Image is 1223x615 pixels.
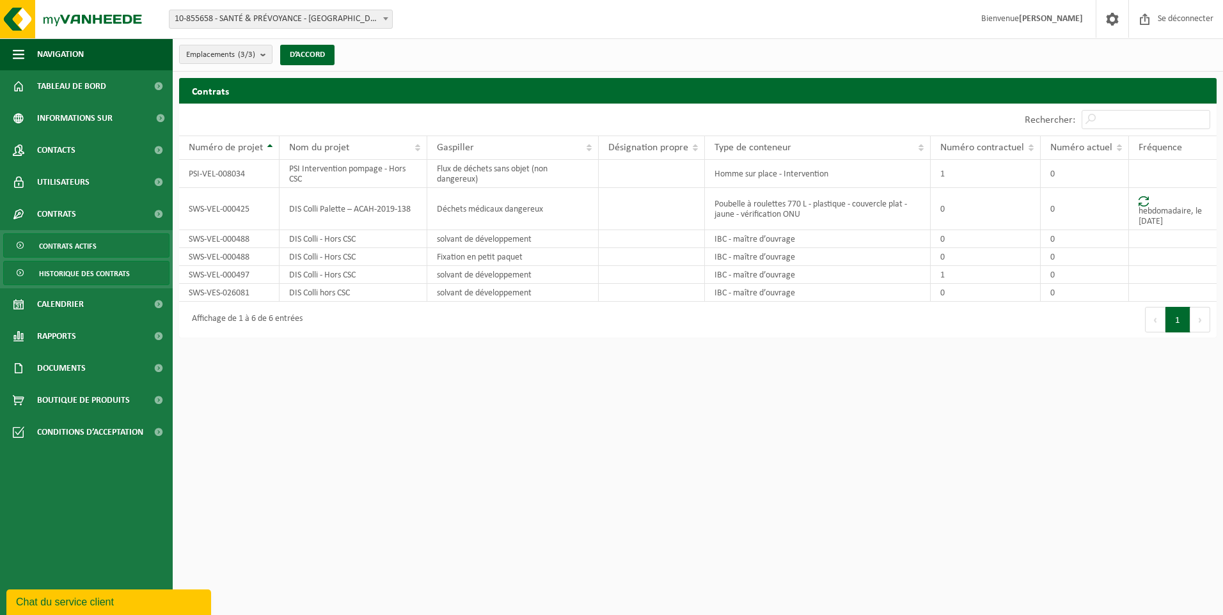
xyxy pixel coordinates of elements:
span: Rapports [37,320,76,352]
iframe: chat widget [6,587,214,615]
span: 10-855658 - SANTÉ & PRÉVOYANCE - CLINIQUE SAINT-LUC - BOUGE [169,10,393,29]
count: (3/3) [238,51,255,59]
td: Déchets médicaux dangereux [427,188,599,230]
span: Informations sur l’entreprise [37,102,148,134]
td: 1 [931,266,1041,284]
td: SWS-VEL-000425 [179,188,280,230]
span: Utilisateurs [37,166,90,198]
span: Numéro de projet [189,143,263,153]
td: 0 [1041,188,1129,230]
button: D’ACCORD [280,45,335,65]
button: Emplacements(3/3) [179,45,272,64]
span: Historique des contrats [39,261,130,286]
td: DIS Colli Palette – ACAH-2019-138 [280,188,427,230]
span: Emplacements [186,45,255,65]
td: IBC - maître d’ouvrage [705,248,931,266]
a: Historique des contrats [3,261,170,285]
td: DIS Colli hors CSC [280,284,427,302]
td: Poubelle à roulettes 770 L - plastique - couvercle plat - jaune - vérification ONU [705,188,931,230]
span: Contrats actifs [39,234,97,258]
td: 1 [931,160,1041,188]
td: Flux de déchets sans objet (non dangereux) [427,160,599,188]
span: Contrats [37,198,76,230]
td: solvant de développement [427,266,599,284]
span: Calendrier [37,288,84,320]
a: Contrats actifs [3,233,170,258]
span: 10-855658 - SANTÉ & PRÉVOYANCE - CLINIQUE SAINT-LUC - BOUGE [170,10,392,28]
h2: Contrats [179,78,1217,103]
td: solvant de développement [427,284,599,302]
td: SWS-VEL-000488 [179,248,280,266]
span: Contacts [37,134,75,166]
td: 0 [931,188,1041,230]
td: SWS-VEL-000497 [179,266,280,284]
span: Tableau de bord [37,70,106,102]
span: Conditions d’acceptation [37,416,143,448]
td: Fixation en petit paquet [427,248,599,266]
label: Rechercher: [1025,115,1075,125]
td: SWS-VEL-000488 [179,230,280,248]
span: Nom du projet [289,143,349,153]
span: Fréquence [1139,143,1182,153]
td: DIS Colli - Hors CSC [280,248,427,266]
span: Gaspiller [437,143,474,153]
strong: [PERSON_NAME] [1019,14,1083,24]
span: Boutique de produits [37,384,130,416]
button: 1 [1165,307,1190,332]
td: 0 [931,248,1041,266]
td: 0 [1041,160,1129,188]
span: Désignation propre [608,143,688,153]
button: Prochain [1190,307,1210,332]
span: Numéro actuel [1050,143,1112,153]
td: PSI Intervention pompage - Hors CSC [280,160,427,188]
td: DIS Colli - Hors CSC [280,266,427,284]
span: Navigation [37,38,84,70]
font: hebdomadaire, le [DATE] [1139,206,1202,226]
td: 0 [931,284,1041,302]
td: IBC - maître d’ouvrage [705,266,931,284]
span: Documents [37,352,86,384]
td: 0 [1041,284,1129,302]
td: 0 [931,230,1041,248]
td: Homme sur place - Intervention [705,160,931,188]
font: Bienvenue [981,14,1083,24]
td: 0 [1041,248,1129,266]
td: DIS Colli - Hors CSC [280,230,427,248]
button: Précédent [1145,307,1165,332]
td: 0 [1041,266,1129,284]
td: SWS-VES-026081 [179,284,280,302]
div: Affichage de 1 à 6 de 6 entrées [185,308,303,331]
span: Type de conteneur [714,143,791,153]
td: PSI-VEL-008034 [179,160,280,188]
td: 0 [1041,230,1129,248]
td: solvant de développement [427,230,599,248]
td: IBC - maître d’ouvrage [705,284,931,302]
span: Numéro contractuel [940,143,1024,153]
td: IBC - maître d’ouvrage [705,230,931,248]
